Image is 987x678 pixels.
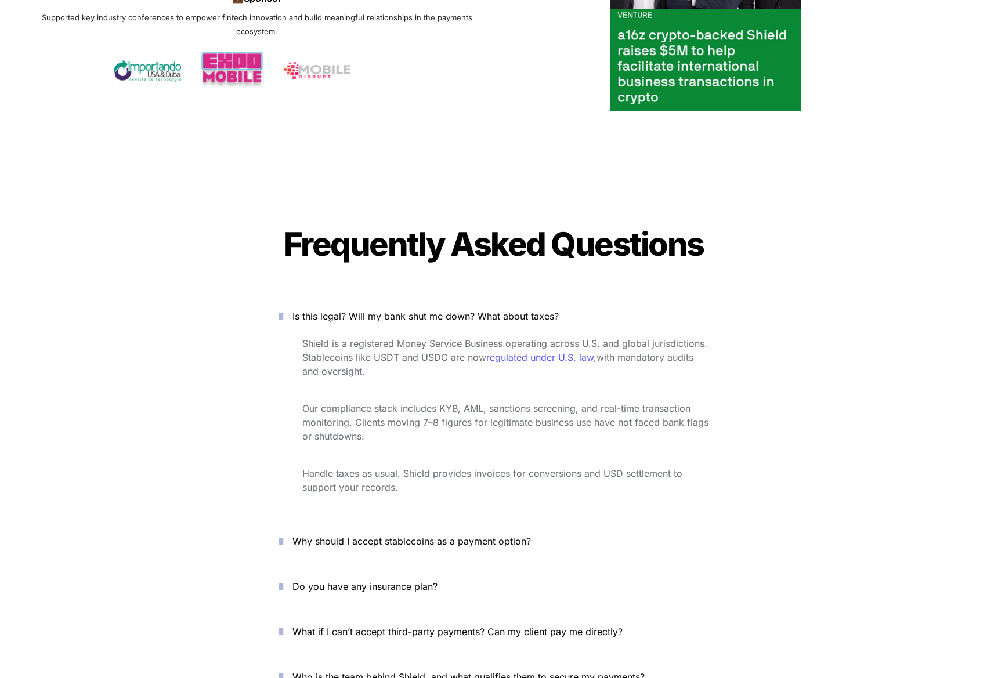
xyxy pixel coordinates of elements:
[262,334,726,514] div: Is this legal? Will my bank shut me down? What about taxes?
[302,467,685,493] span: Handle taxes as usual. Shield provides invoices for conversions and USD settlement to support you...
[262,568,726,604] button: Do you have any insurance plan?
[292,310,559,322] span: Is this legal? Will my bank shut me down? What about taxes?
[284,224,704,264] span: Frequently Asked Questions
[302,403,711,442] span: Our compliance stack includes KYB, AML, sanctions screening, and real-time transaction monitoring...
[302,351,696,377] span: with mandatory audits and oversight.
[302,338,710,363] span: Shield is a registered Money Service Business operating across U.S. and global jurisdictions. Sta...
[292,581,438,592] span: Do you have any insurance plan?
[262,298,726,334] button: Is this legal? Will my bank shut me down? What about taxes?
[42,13,475,36] span: Supported key industry conferences to empower fintech innovation and build meaningful relationshi...
[262,614,726,650] button: What if I can’t accept third-party payments? Can my client pay me directly?
[486,351,596,363] a: regulated under U.S. law,
[292,626,623,637] span: What if I can’t accept third-party payments? Can my client pay me directly?
[262,523,726,559] button: Why should I accept stablecoins as a payment option?
[292,535,531,547] span: Why should I accept stablecoins as a payment option?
